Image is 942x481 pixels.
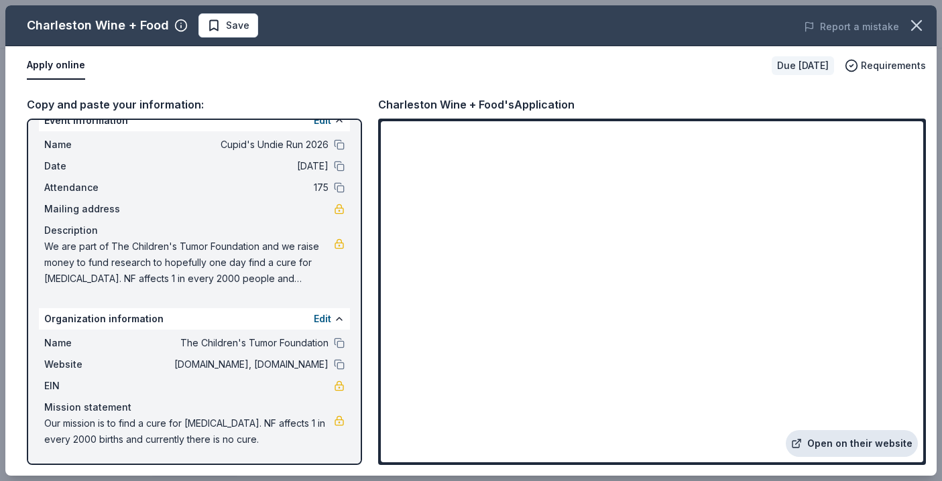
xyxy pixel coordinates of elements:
span: The Children's Tumor Foundation [134,335,329,351]
span: Attendance [44,180,134,196]
div: Organization information [39,308,350,330]
span: [DOMAIN_NAME], [DOMAIN_NAME] [134,356,329,372]
div: Due [DATE] [772,56,834,75]
span: Website [44,356,134,372]
span: Name [44,335,134,351]
button: Edit [314,311,331,327]
span: Cupid's Undie Run 2026 [134,137,329,153]
button: Report a mistake [804,19,899,35]
button: Apply online [27,52,85,80]
div: Event information [39,110,350,131]
span: 175 [134,180,329,196]
div: Charleston Wine + Food's Application [378,96,575,113]
span: Requirements [861,58,926,74]
span: We are part of The Children's Tumor Foundation and we raise money to fund research to hopefully o... [44,238,334,287]
button: Save [198,13,258,38]
span: Save [226,17,249,33]
button: Edit [314,113,331,129]
div: Copy and paste your information: [27,96,362,113]
span: [DATE] [134,158,329,174]
span: Our mission is to find a cure for [MEDICAL_DATA]. NF affects 1 in every 2000 births and currently... [44,415,334,448]
a: Open on their website [786,430,918,457]
span: Name [44,137,134,153]
div: Description [44,222,345,238]
button: Requirements [845,58,926,74]
span: Mailing address [44,201,134,217]
span: Date [44,158,134,174]
span: EIN [44,378,134,394]
div: Mission statement [44,399,345,415]
div: Charleston Wine + Food [27,15,169,36]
